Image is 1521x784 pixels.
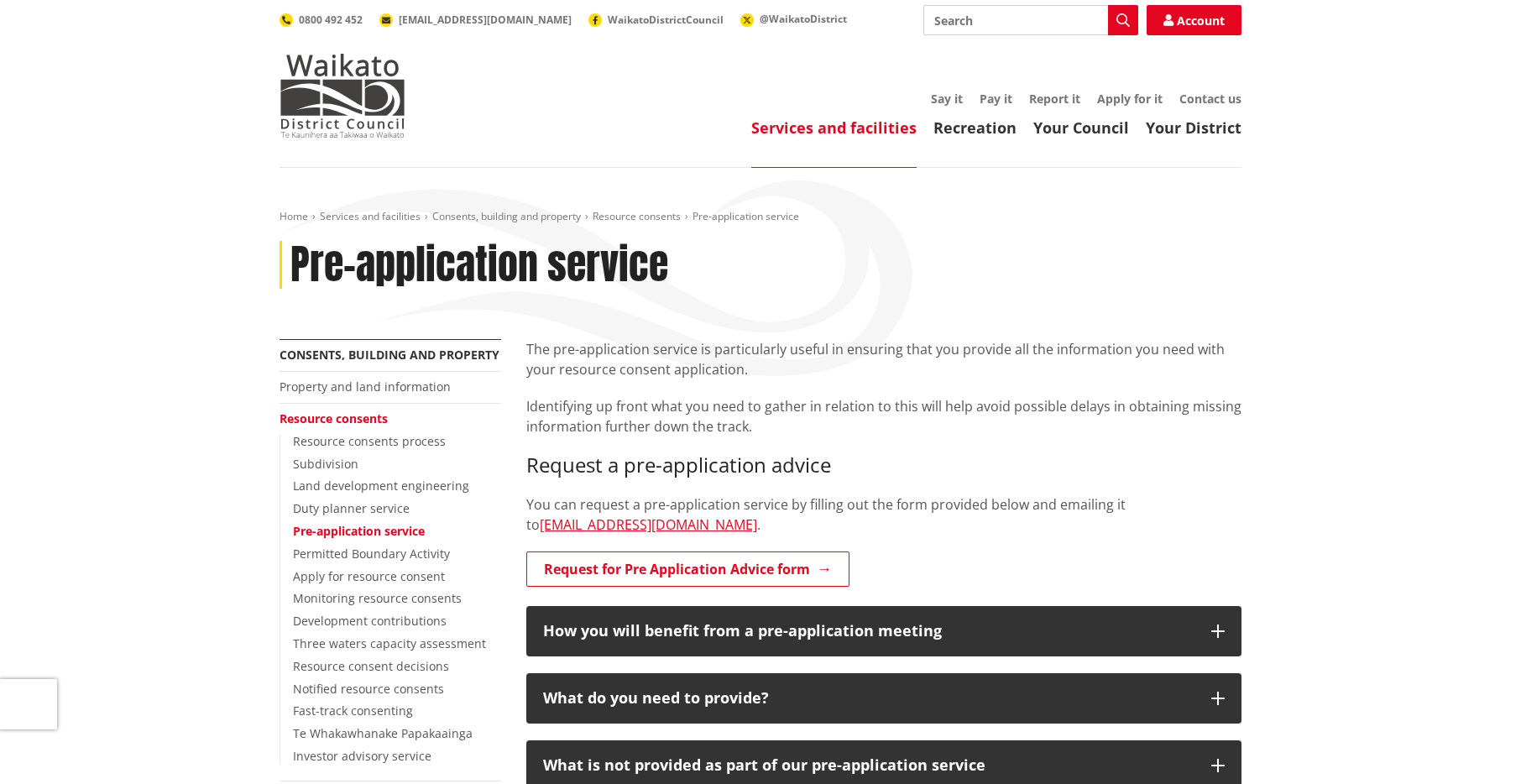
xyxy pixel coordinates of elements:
input: Search input [923,5,1138,35]
h1: Pre-application service [290,241,668,290]
a: Permitted Boundary Activity [293,546,450,562]
a: Say it [931,91,963,107]
a: Notified resource consents [293,681,444,697]
p: The pre-application service is particularly useful in ensuring that you provide all the informati... [526,339,1241,379]
p: Identifying up front what you need to gather in relation to this will help avoid possible delays ... [526,396,1241,436]
a: Recreation [933,118,1017,138]
p: You can request a pre-application service by filling out the form provided below and emailing it ... [526,494,1241,535]
span: Pre-application service [693,209,799,223]
a: Your District [1146,118,1241,138]
a: Three waters capacity assessment [293,635,486,651]
img: Waikato District Council - Te Kaunihera aa Takiwaa o Waikato [280,54,405,138]
a: Services and facilities [320,209,421,223]
button: How you will benefit from a pre-application meeting [526,606,1241,656]
a: @WaikatoDistrict [740,12,847,26]
a: 0800 492 452 [280,13,363,27]
a: Fast-track consenting [293,703,413,719]
a: Pre-application service [293,523,425,539]
a: Te Whakawhanake Papakaainga [293,725,473,741]
a: Investor advisory service [293,748,431,764]
a: Your Council [1033,118,1129,138]
a: Property and land information [280,379,451,395]
a: [EMAIL_ADDRESS][DOMAIN_NAME] [540,515,757,534]
a: Resource consents [280,410,388,426]
h3: How you will benefit from a pre-application meeting [543,623,1194,640]
a: Contact us [1179,91,1241,107]
a: WaikatoDistrictCouncil [588,13,724,27]
span: [EMAIL_ADDRESS][DOMAIN_NAME] [399,13,572,27]
a: Apply for resource consent [293,568,445,584]
a: Request for Pre Application Advice form [526,551,849,587]
a: Land development engineering [293,478,469,494]
a: Consents, building and property [432,209,581,223]
a: Monitoring resource consents [293,590,462,606]
a: Consents, building and property [280,347,499,363]
button: What do you need to provide? [526,673,1241,724]
span: WaikatoDistrictCouncil [608,13,724,27]
a: Development contributions [293,613,447,629]
span: @WaikatoDistrict [760,12,847,26]
a: Duty planner service [293,500,410,516]
a: Report it [1029,91,1080,107]
a: Apply for it [1097,91,1163,107]
span: 0800 492 452 [299,13,363,27]
h3: Request a pre-application advice [526,453,1241,478]
a: [EMAIL_ADDRESS][DOMAIN_NAME] [379,13,572,27]
nav: breadcrumb [280,210,1241,224]
a: Pay it [980,91,1012,107]
a: Account [1147,5,1241,35]
div: What is not provided as part of our pre-application service [543,757,1194,774]
div: What do you need to provide? [543,690,1194,707]
a: Services and facilities [751,118,917,138]
a: Subdivision [293,456,358,472]
a: Resource consents [593,209,681,223]
a: Home [280,209,308,223]
a: Resource consents process [293,433,446,449]
a: Resource consent decisions [293,658,449,674]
